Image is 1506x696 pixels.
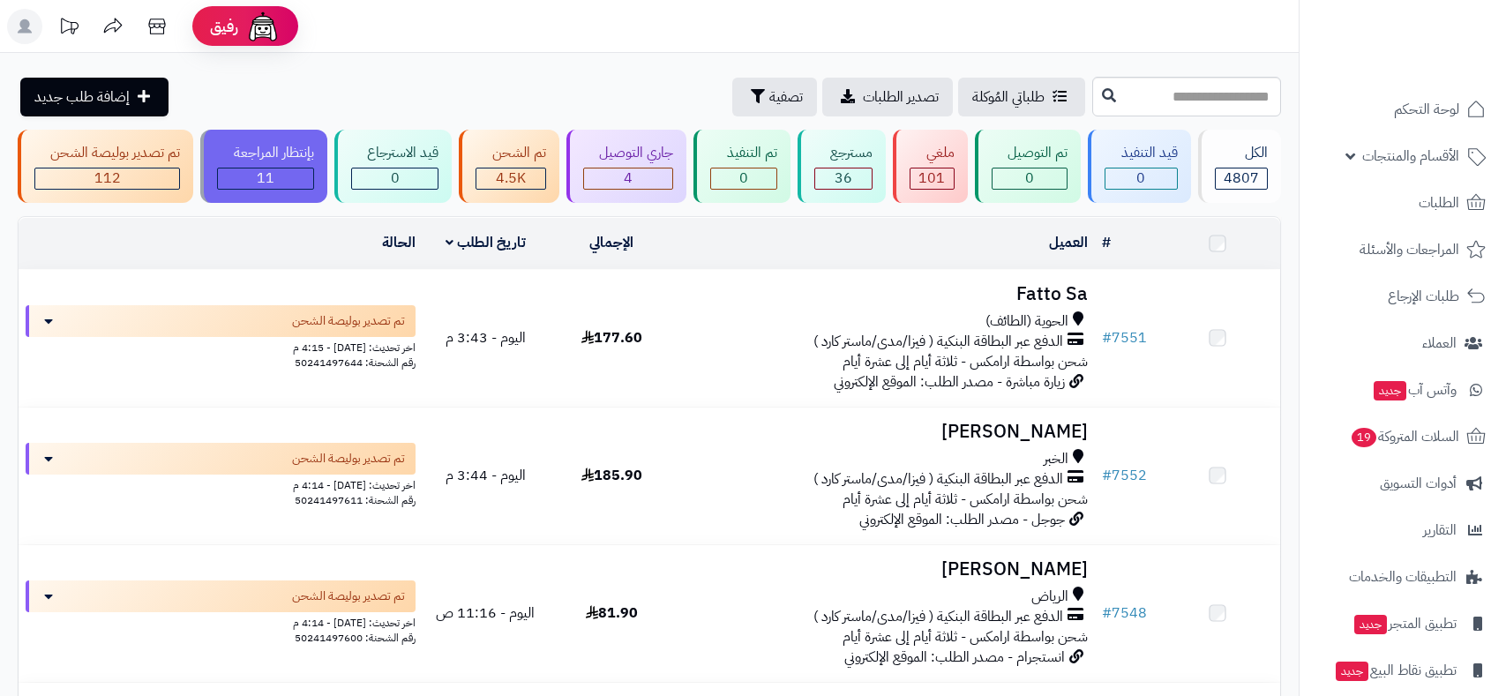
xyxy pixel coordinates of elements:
div: اخر تحديث: [DATE] - 4:15 م [26,337,416,355]
div: 0 [711,168,775,189]
div: 36 [815,168,872,189]
span: الخبر [1044,449,1068,469]
h3: Fatto Sa [682,284,1088,304]
span: 177.60 [581,327,642,348]
button: تصفية [732,78,817,116]
span: الطلبات [1419,191,1459,215]
span: طلبات الإرجاع [1388,284,1459,309]
span: إضافة طلب جديد [34,86,130,108]
span: تصدير الطلبات [863,86,939,108]
a: الإجمالي [589,232,633,253]
div: ملغي [910,143,954,163]
div: 0 [993,168,1067,189]
span: الدفع عبر البطاقة البنكية ( فيزا/مدى/ماستر كارد ) [813,469,1063,490]
a: المراجعات والأسئلة [1310,228,1495,271]
span: # [1102,327,1112,348]
a: # [1102,232,1111,253]
a: الحالة [382,232,416,253]
a: مسترجع 36 [794,130,889,203]
img: logo-2.png [1386,49,1489,86]
a: بإنتظار المراجعة 11 [197,130,330,203]
div: 0 [352,168,438,189]
span: اليوم - 3:44 م [446,465,526,486]
a: #7552 [1102,465,1147,486]
div: 101 [910,168,953,189]
div: جاري التوصيل [583,143,673,163]
a: تطبيق المتجرجديد [1310,602,1495,645]
a: لوحة التحكم [1310,88,1495,131]
span: 81.90 [586,602,638,624]
span: تصفية [769,86,803,108]
div: قيد الاسترجاع [351,143,438,163]
a: تم تصدير بوليصة الشحن 112 [14,130,197,203]
div: اخر تحديث: [DATE] - 4:14 م [26,612,416,631]
a: التقارير [1310,509,1495,551]
a: تطبيق نقاط البيعجديد [1310,649,1495,692]
div: بإنتظار المراجعة [217,143,313,163]
span: تم تصدير بوليصة الشحن [292,587,405,605]
div: تم التوصيل [992,143,1068,163]
span: أدوات التسويق [1380,471,1457,496]
div: تم التنفيذ [710,143,776,163]
span: جوجل - مصدر الطلب: الموقع الإلكتروني [859,509,1065,530]
a: تم الشحن 4.5K [455,130,562,203]
a: التطبيقات والخدمات [1310,556,1495,598]
a: تاريخ الطلب [446,232,526,253]
span: 4.5K [496,168,526,189]
span: تطبيق المتجر [1352,611,1457,636]
span: التقارير [1423,518,1457,543]
span: شحن بواسطة ارامكس - ثلاثة أيام إلى عشرة أيام [843,351,1088,372]
a: تم التوصيل 0 [971,130,1084,203]
a: العميل [1049,232,1088,253]
a: تم التنفيذ 0 [690,130,793,203]
a: قيد الاسترجاع 0 [331,130,455,203]
h3: [PERSON_NAME] [682,559,1088,580]
span: 36 [835,168,852,189]
span: رقم الشحنة: 50241497600 [295,630,416,646]
span: وآتس آب [1372,378,1457,402]
a: قيد التنفيذ 0 [1084,130,1194,203]
div: مسترجع [814,143,873,163]
span: طلباتي المُوكلة [972,86,1045,108]
div: قيد التنفيذ [1105,143,1177,163]
span: 0 [1136,168,1145,189]
div: تم الشحن [476,143,545,163]
a: طلباتي المُوكلة [958,78,1085,116]
span: تم تصدير بوليصة الشحن [292,312,405,330]
span: رقم الشحنة: 50241497644 [295,355,416,370]
a: #7548 [1102,602,1147,624]
span: المراجعات والأسئلة [1360,237,1459,262]
span: 0 [1025,168,1034,189]
div: اخر تحديث: [DATE] - 4:14 م [26,475,416,493]
a: السلات المتروكة19 [1310,415,1495,458]
span: 19 [1352,428,1376,447]
div: تم تصدير بوليصة الشحن [34,143,180,163]
a: الكل4807 [1195,130,1285,203]
span: الدفع عبر البطاقة البنكية ( فيزا/مدى/ماستر كارد ) [813,607,1063,627]
div: 11 [218,168,312,189]
span: 185.90 [581,465,642,486]
span: الأقسام والمنتجات [1362,144,1459,168]
a: إضافة طلب جديد [20,78,169,116]
span: رفيق [210,16,238,37]
a: طلبات الإرجاع [1310,275,1495,318]
span: العملاء [1422,331,1457,355]
span: الدفع عبر البطاقة البنكية ( فيزا/مدى/ماستر كارد ) [813,332,1063,352]
div: 4 [584,168,672,189]
a: الطلبات [1310,182,1495,224]
div: 112 [35,168,179,189]
span: تطبيق نقاط البيع [1334,658,1457,683]
span: 0 [739,168,748,189]
span: الحوية (الطائف) [985,311,1068,332]
a: أدوات التسويق [1310,462,1495,505]
span: التطبيقات والخدمات [1349,565,1457,589]
a: تحديثات المنصة [47,9,91,49]
span: اليوم - 3:43 م [446,327,526,348]
a: وآتس آبجديد [1310,369,1495,411]
span: زيارة مباشرة - مصدر الطلب: الموقع الإلكتروني [834,371,1065,393]
span: السلات المتروكة [1350,424,1459,449]
span: 101 [918,168,945,189]
span: اليوم - 11:16 ص [436,602,535,624]
span: 112 [94,168,121,189]
span: الرياض [1031,587,1068,607]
